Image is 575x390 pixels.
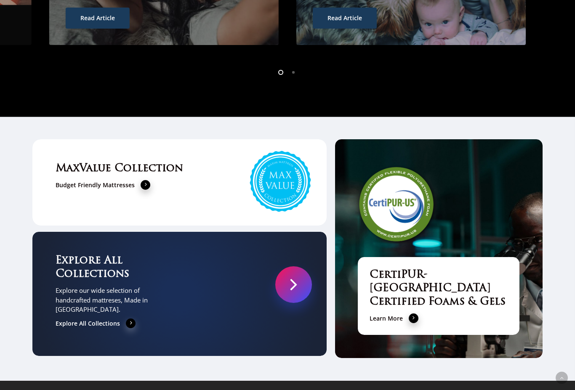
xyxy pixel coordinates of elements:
[327,14,362,22] span: Read Article
[56,318,136,329] a: Explore All Collections
[275,66,287,78] li: Page dot 1
[56,180,151,190] a: Budget Friendly Mattresses
[56,162,303,176] h3: MaxValue Collection
[56,286,150,314] p: Explore our wide selection of handcrafted mattreses, Made in [GEOGRAPHIC_DATA].
[313,8,377,29] a: Read Article
[370,313,419,324] a: Learn More
[556,372,568,384] a: Back to top
[66,8,130,29] a: Read Article
[370,269,508,309] h3: CertiPUR-[GEOGRAPHIC_DATA] Certified Foams & Gels
[80,14,115,22] span: Read Article
[287,66,300,78] li: Page dot 2
[56,255,150,281] h3: Explore All Collections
